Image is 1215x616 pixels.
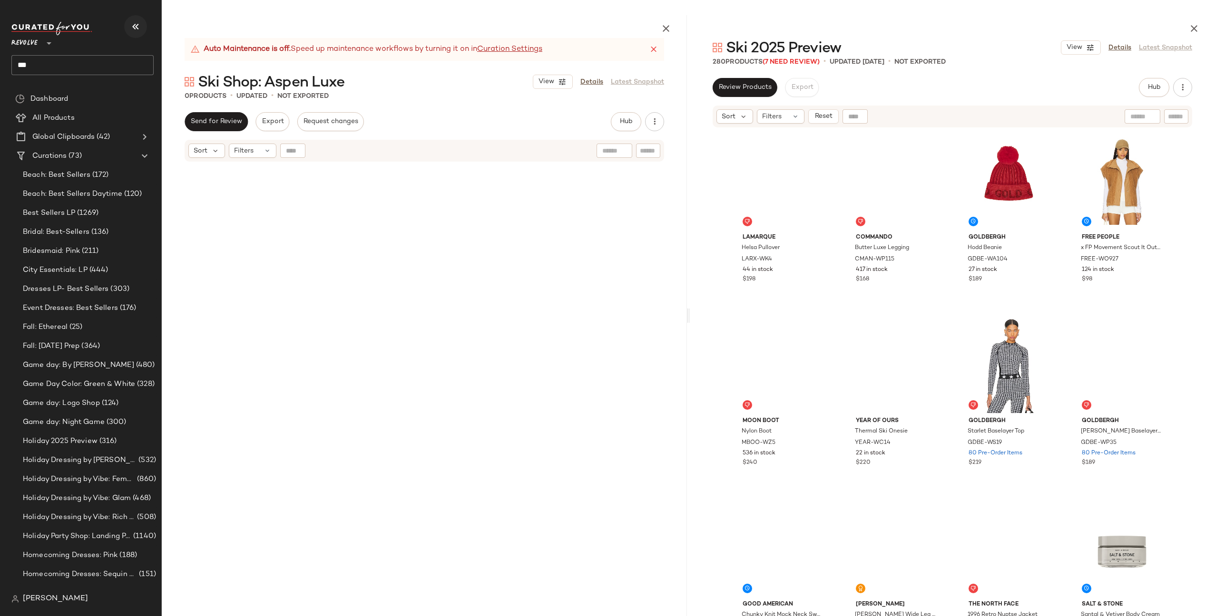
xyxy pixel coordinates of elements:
img: svg%3e [1084,402,1089,408]
span: Holiday Dressing by Vibe: Rich Girl [23,512,135,523]
img: svg%3e [858,219,863,224]
span: Game day: Logo Shop [23,398,100,409]
span: LARX-WK4 [742,255,772,264]
span: Reset [814,113,832,120]
span: (120) [122,189,142,200]
span: Starlet Baselayer Top [968,427,1024,436]
span: Ski 2025 Preview [726,39,841,58]
span: $168 [856,275,869,284]
img: cfy_white_logo.C9jOOHJF.svg [11,22,92,35]
span: 80 Pre-Order Items [969,449,1022,458]
span: Dresses LP- Best Sellers [23,284,108,295]
span: Fall: [DATE] Prep [23,341,79,352]
img: svg%3e [970,586,976,591]
span: 80 Pre-Order Items [1082,449,1136,458]
span: Event Dresses: Best Sellers [23,303,118,314]
span: Bridesmaid: Pink [23,246,80,257]
span: Good American [743,600,823,609]
span: Dashboard [30,94,68,105]
img: svg%3e [745,402,750,408]
img: GDBE-WA104_V1.jpg [961,134,1057,230]
span: (172) [90,170,109,181]
span: Ski Shop: Aspen Luxe [198,73,344,92]
span: $98 [1082,275,1092,284]
span: $220 [856,459,871,467]
span: City Essentials: LP [23,265,88,276]
span: 536 in stock [743,449,775,458]
span: Hodd Beanie [968,244,1002,252]
span: View [1066,44,1082,51]
span: Beach: Best Sellers [23,170,90,181]
span: Game day: By [PERSON_NAME] [23,360,134,371]
span: All Products [32,113,75,124]
span: Butter Luxe Legging [855,244,909,252]
span: (303) [108,284,129,295]
span: x FP Movement Scout It Out Vest [1081,244,1161,252]
span: • [823,56,826,67]
img: FREE-WO927_V1.jpg [1074,134,1170,230]
span: Bridal: Best-Sellers [23,227,89,238]
span: FREE-WO927 [1081,255,1118,264]
img: svg%3e [745,219,750,224]
span: Holiday Party Shop: Landing Page [23,531,131,542]
button: Hub [1139,78,1169,97]
span: 27 in stock [969,266,997,274]
span: Filters [762,112,782,122]
span: Request changes [303,118,358,125]
span: Game day: Night Game [23,417,105,428]
span: CMAN-WP115 [855,255,894,264]
span: (468) [131,493,151,504]
span: $219 [969,459,981,467]
span: Holiday Dressing by Vibe: Glam [23,493,131,504]
div: Products [185,91,226,101]
span: $198 [743,275,755,284]
a: Details [1108,43,1131,53]
span: GDBE-WA104 [968,255,1008,264]
span: 280 [713,58,725,66]
span: (1269) [75,208,98,219]
span: (7 Need Review) [763,58,820,66]
span: YEAR OF OURS [856,417,936,425]
span: Goldbergh [969,417,1049,425]
img: svg%3e [185,77,194,87]
span: Thermal Ski Onesie [855,427,908,436]
span: $189 [1082,459,1095,467]
span: (480) [134,360,155,371]
button: Send for Review [185,112,248,131]
img: svg%3e [858,586,863,591]
span: [PERSON_NAME] Baselayer Pant [1081,427,1161,436]
span: Game Day Color: Green & White [23,379,135,390]
span: Send for Review [190,118,242,125]
span: Free People [1082,233,1162,242]
span: 22 in stock [856,449,885,458]
span: Sort [194,146,207,156]
span: $189 [969,275,982,284]
span: 417 in stock [856,266,888,274]
span: [PERSON_NAME] [856,600,936,609]
span: • [271,90,274,102]
span: Holiday Dressing by [PERSON_NAME]: Cool Girl [23,455,137,466]
img: SDSR-WU50_V1.jpg [1074,500,1170,597]
span: (124) [100,398,119,409]
button: Review Products [713,78,777,97]
button: Hub [611,112,641,131]
strong: Auto Maintenance is off. [204,44,291,55]
span: Holiday Dressing by Vibe: Femme [23,474,135,485]
img: svg%3e [713,43,722,52]
div: Speed up maintenance workflows by turning it on in [190,44,542,55]
button: Export [255,112,289,131]
span: 124 in stock [1082,266,1114,274]
a: Details [580,77,603,87]
button: View [1061,40,1101,55]
span: 0 [185,93,189,100]
span: (211) [80,246,98,257]
span: GDBE-WS19 [968,439,1002,447]
span: (380) [92,588,113,599]
span: The North Face [969,600,1049,609]
span: Nylon Boot [742,427,772,436]
span: (151) [137,569,156,580]
span: Homecoming Dresses: Sequin + Shine [23,569,137,580]
span: Curations [32,151,67,162]
p: Not Exported [894,57,946,67]
span: (300) [105,417,127,428]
